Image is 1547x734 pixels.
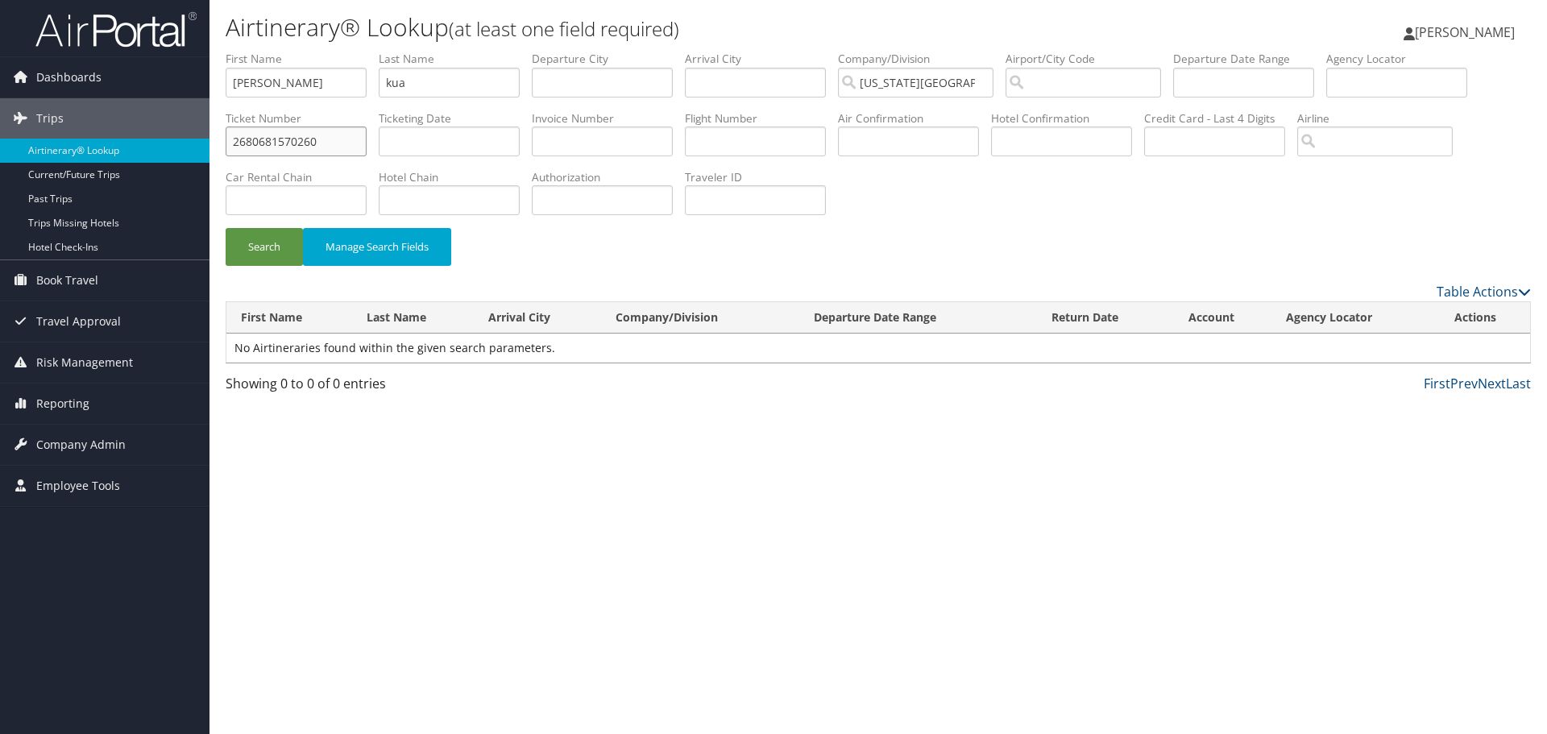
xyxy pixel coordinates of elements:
th: Account: activate to sort column ascending [1174,302,1271,334]
span: [PERSON_NAME] [1415,23,1515,41]
label: Invoice Number [532,110,685,126]
label: Ticketing Date [379,110,532,126]
button: Manage Search Fields [303,228,451,266]
th: Arrival City: activate to sort column ascending [474,302,601,334]
th: Departure Date Range: activate to sort column ascending [799,302,1037,334]
label: First Name [226,51,379,67]
small: (at least one field required) [449,15,679,42]
label: Hotel Chain [379,169,532,185]
td: No Airtineraries found within the given search parameters. [226,334,1530,363]
label: Flight Number [685,110,838,126]
label: Airport/City Code [1006,51,1173,67]
th: First Name: activate to sort column ascending [226,302,352,334]
div: Showing 0 to 0 of 0 entries [226,374,534,401]
a: Prev [1450,375,1478,392]
label: Ticket Number [226,110,379,126]
span: Trips [36,98,64,139]
span: Dashboards [36,57,102,97]
th: Last Name: activate to sort column ascending [352,302,475,334]
th: Actions [1440,302,1530,334]
span: Company Admin [36,425,126,465]
label: Company/Division [838,51,1006,67]
a: Next [1478,375,1506,392]
label: Air Confirmation [838,110,991,126]
label: Hotel Confirmation [991,110,1144,126]
span: Book Travel [36,260,98,301]
span: Risk Management [36,342,133,383]
label: Authorization [532,169,685,185]
th: Agency Locator: activate to sort column ascending [1271,302,1440,334]
label: Departure City [532,51,685,67]
button: Search [226,228,303,266]
a: First [1424,375,1450,392]
a: [PERSON_NAME] [1404,8,1531,56]
th: Return Date: activate to sort column ascending [1037,302,1175,334]
label: Airline [1297,110,1465,126]
label: Credit Card - Last 4 Digits [1144,110,1297,126]
span: Reporting [36,384,89,424]
a: Table Actions [1437,283,1531,301]
a: Last [1506,375,1531,392]
span: Employee Tools [36,466,120,506]
label: Last Name [379,51,532,67]
h1: Airtinerary® Lookup [226,10,1096,44]
img: airportal-logo.png [35,10,197,48]
label: Traveler ID [685,169,838,185]
label: Departure Date Range [1173,51,1326,67]
label: Agency Locator [1326,51,1479,67]
label: Car Rental Chain [226,169,379,185]
span: Travel Approval [36,301,121,342]
th: Company/Division [601,302,798,334]
label: Arrival City [685,51,838,67]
